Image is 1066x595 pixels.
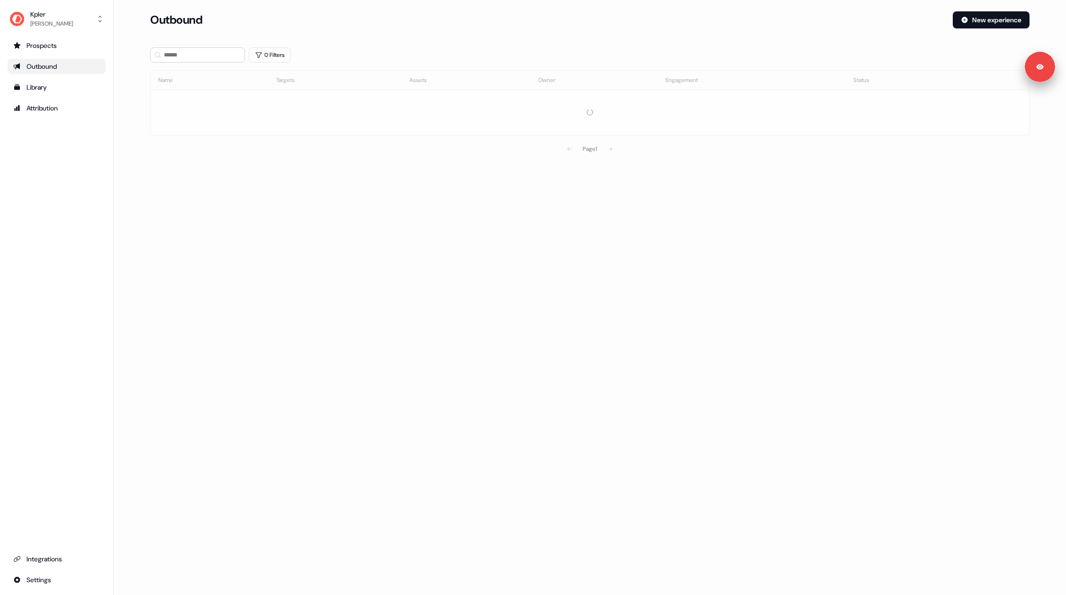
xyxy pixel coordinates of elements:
[249,47,291,63] button: 0 Filters
[8,38,106,53] a: Go to prospects
[8,572,106,587] a: Go to integrations
[30,9,73,19] div: Kpler
[953,11,1030,28] button: New experience
[8,80,106,95] a: Go to templates
[13,103,100,113] div: Attribution
[13,41,100,50] div: Prospects
[150,13,202,27] h3: Outbound
[8,59,106,74] a: Go to outbound experience
[13,554,100,564] div: Integrations
[8,8,106,30] button: Kpler[PERSON_NAME]
[13,62,100,71] div: Outbound
[8,101,106,116] a: Go to attribution
[30,19,73,28] div: [PERSON_NAME]
[8,551,106,567] a: Go to integrations
[13,82,100,92] div: Library
[13,575,100,585] div: Settings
